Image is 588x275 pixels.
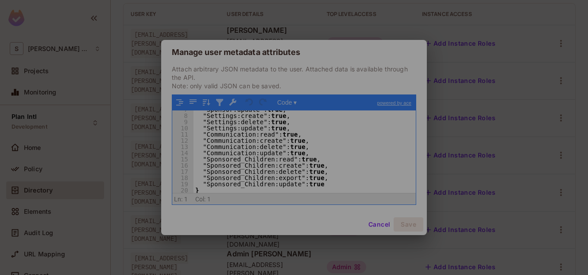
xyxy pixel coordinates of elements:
[161,40,427,65] h2: Manage user metadata attributes
[195,196,206,203] span: Col:
[172,168,193,174] div: 17
[174,196,182,203] span: Ln:
[172,125,193,131] div: 10
[227,97,239,108] button: Repair JSON: fix quotes and escape characters, remove comments and JSONP notation, turn JavaScrip...
[187,97,199,108] button: Compact JSON data, remove all whitespaces (Ctrl+Shift+I)
[172,112,193,118] div: 8
[201,97,212,108] button: Sort contents
[172,187,193,193] div: 20
[174,97,186,108] button: Format JSON data, with proper indentation and line feeds (Ctrl+I)
[373,95,416,111] a: powered by ace
[172,131,193,137] div: 11
[172,143,193,149] div: 13
[172,65,416,90] p: Attach arbitrary JSON metadata to the user. Attached data is available through the API. Note: onl...
[207,196,211,203] span: 1
[394,217,423,232] button: Save
[244,97,255,108] button: Undo last action (Ctrl+Z)
[365,217,394,232] button: Cancel
[172,181,193,187] div: 19
[172,149,193,156] div: 14
[184,196,188,203] span: 1
[172,137,193,143] div: 12
[274,97,300,108] button: Code ▾
[172,162,193,168] div: 16
[172,118,193,125] div: 9
[172,156,193,162] div: 15
[257,97,269,108] button: Redo (Ctrl+Shift+Z)
[214,97,225,108] button: Filter, sort, or transform contents
[172,174,193,181] div: 18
